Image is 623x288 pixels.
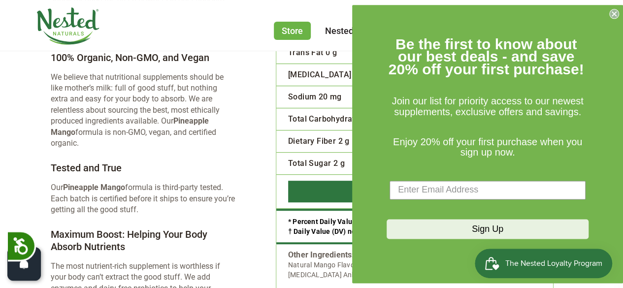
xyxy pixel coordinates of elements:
span: Join our list for priority access to our newest supplements, exclusive offers and savings. [392,96,583,118]
a: Nested Rewards [325,26,390,36]
div: FLYOUT Form [352,5,623,283]
input: Enter Email Address [390,181,586,199]
td: Total Sugar 2 g [276,152,438,174]
h4: 100% Organic, Non-GMO, and Vegan [51,52,236,64]
h4: Tested and True [51,162,236,174]
p: Our formula is third-party tested. Each batch is certified before it ships to ensure you’re getti... [51,182,236,215]
td: Total Carbohydrates 7 g [276,108,438,130]
span: Enjoy 20% off your first purchase when you sign up now. [393,136,582,158]
iframe: Button to open loyalty program pop-up [475,249,613,278]
div: * Percent Daily Values are based on a 2000 calorie diet † Daily Value (DV) not established [276,209,553,244]
strong: Pineapple Mango [51,116,209,136]
button: Click toshow allingredients [288,181,541,202]
h4: Maximum Boost: Helping Your Body Absorb Nutrients [51,228,236,253]
img: Nested Naturals [36,7,100,45]
div: Maltodextrin, Gum Arabic, Natural Pineapple Flavor, Natural Mango Flavor", Natural Masking Flavor... [288,250,541,280]
strong: Pineapple Mango [63,183,125,192]
p: We believe that nutritional supplements should be like mother’s milk: full of good stuff, but not... [51,72,236,149]
button: Sign Up [387,219,589,239]
button: Open [7,247,41,281]
span: Be the first to know about our best deals - and save 20% off your first purchase! [389,36,584,77]
td: Dietary Fiber 2 g [276,130,438,152]
td: [MEDICAL_DATA] 0 mg [276,64,438,86]
b: Other Ingredients: [288,250,355,259]
button: Close dialog [609,9,619,19]
a: Store [274,22,311,40]
td: Sodium 20 mg [276,86,438,108]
